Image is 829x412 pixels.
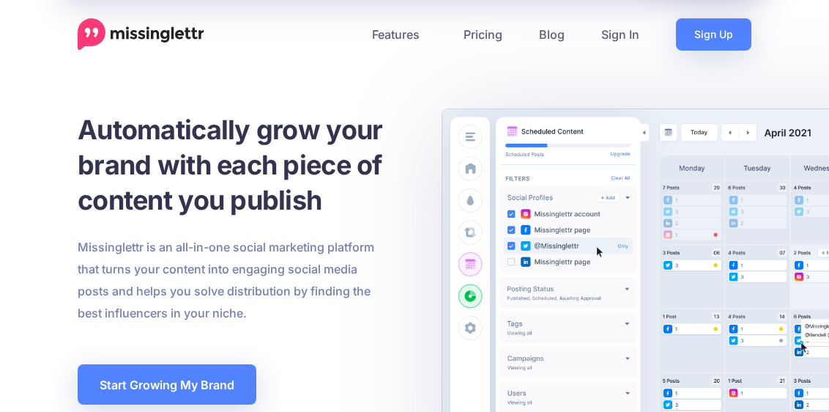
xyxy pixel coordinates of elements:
h1: Automatically grow your brand with each piece of content you publish [78,112,451,218]
p: Missinglettr is an all-in-one social marketing platform that turns your content into engaging soc... [78,236,385,324]
a: Sign Up [676,18,751,51]
a: Pricing [445,18,521,51]
a: Sign In [583,18,658,51]
a: Start Growing My Brand [78,364,256,405]
a: Home [78,18,204,51]
a: Blog [521,18,583,51]
a: Features [354,18,445,51]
